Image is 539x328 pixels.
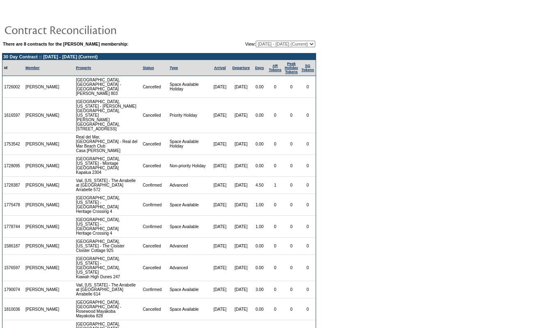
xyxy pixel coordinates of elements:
[143,66,154,70] a: Status
[267,238,283,255] td: 0
[2,60,24,76] td: Id
[2,155,24,177] td: 1728095
[74,133,141,155] td: Real del Mar, [GEOGRAPHIC_DATA] - Real del Mar Beach Club Casa [PERSON_NAME]
[170,66,178,70] a: Type
[141,133,168,155] td: Cancelled
[267,216,283,238] td: 0
[74,155,141,177] td: [GEOGRAPHIC_DATA], [US_STATE] - Montage [GEOGRAPHIC_DATA] Kapalua 2304
[74,98,141,133] td: [GEOGRAPHIC_DATA], [US_STATE] - [PERSON_NAME][GEOGRAPHIC_DATA], [US_STATE] [PERSON_NAME][GEOGRAPH...
[209,281,230,298] td: [DATE]
[2,133,24,155] td: 1753542
[168,238,209,255] td: Advanced
[300,255,316,281] td: 0
[252,238,267,255] td: 0.00
[76,66,91,70] a: Property
[74,298,141,320] td: [GEOGRAPHIC_DATA], [GEOGRAPHIC_DATA] - Rosewood Mayakoba Mayakoba 828
[209,177,230,194] td: [DATE]
[267,155,283,177] td: 0
[2,255,24,281] td: 1576597
[252,76,267,98] td: 0.00
[74,281,141,298] td: Vail, [US_STATE] - The Arrabelle at [GEOGRAPHIC_DATA] Arrabelle 614
[209,298,230,320] td: [DATE]
[252,98,267,133] td: 0.00
[300,298,316,320] td: 0
[283,155,300,177] td: 0
[209,98,230,133] td: [DATE]
[252,194,267,216] td: 1.00
[74,255,141,281] td: [GEOGRAPHIC_DATA], [US_STATE] - [GEOGRAPHIC_DATA], [US_STATE] Kiawah High Dunes 247
[252,298,267,320] td: 0.00
[168,255,209,281] td: Advanced
[283,76,300,98] td: 0
[24,194,61,216] td: [PERSON_NAME]
[230,177,252,194] td: [DATE]
[283,177,300,194] td: 0
[209,76,230,98] td: [DATE]
[267,76,283,98] td: 0
[168,177,209,194] td: Advanced
[168,216,209,238] td: Space Available
[300,76,316,98] td: 0
[141,155,168,177] td: Cancelled
[4,21,168,38] img: pgTtlContractReconciliation.gif
[300,133,316,155] td: 0
[141,177,168,194] td: Confirmed
[24,133,61,155] td: [PERSON_NAME]
[214,66,226,70] a: Arrival
[209,255,230,281] td: [DATE]
[267,194,283,216] td: 0
[283,98,300,133] td: 0
[2,53,316,60] td: 30 Day Contract :: [DATE] - [DATE] (Current)
[300,155,316,177] td: 0
[2,177,24,194] td: 1728387
[252,281,267,298] td: 3.00
[141,255,168,281] td: Cancelled
[209,133,230,155] td: [DATE]
[3,42,128,46] b: There are 8 contracts for the [PERSON_NAME] membership:
[230,281,252,298] td: [DATE]
[74,194,141,216] td: [GEOGRAPHIC_DATA], [US_STATE] - [GEOGRAPHIC_DATA] Heritage Crossing 4
[283,281,300,298] td: 0
[2,216,24,238] td: 1778744
[141,238,168,255] td: Cancelled
[300,216,316,238] td: 0
[285,62,298,74] a: Peak HolidayTokens
[283,216,300,238] td: 0
[230,194,252,216] td: [DATE]
[230,98,252,133] td: [DATE]
[24,298,61,320] td: [PERSON_NAME]
[209,216,230,238] td: [DATE]
[269,64,282,72] a: ARTokens
[252,177,267,194] td: 4.50
[300,238,316,255] td: 0
[230,238,252,255] td: [DATE]
[283,194,300,216] td: 0
[24,238,61,255] td: [PERSON_NAME]
[74,177,141,194] td: Vail, [US_STATE] - The Arrabelle at [GEOGRAPHIC_DATA] Arrabelle 572
[168,298,209,320] td: Space Available
[267,281,283,298] td: 0
[252,155,267,177] td: 0.00
[2,238,24,255] td: 1586187
[24,155,61,177] td: [PERSON_NAME]
[300,281,316,298] td: 0
[283,238,300,255] td: 0
[252,216,267,238] td: 1.00
[267,298,283,320] td: 0
[74,76,141,98] td: [GEOGRAPHIC_DATA], [GEOGRAPHIC_DATA] - [GEOGRAPHIC_DATA] [PERSON_NAME] 803
[24,98,61,133] td: [PERSON_NAME]
[74,238,141,255] td: [GEOGRAPHIC_DATA], [US_STATE] - The Cloister Cloister Cottage 925
[283,255,300,281] td: 0
[209,194,230,216] td: [DATE]
[25,66,40,70] a: Member
[24,255,61,281] td: [PERSON_NAME]
[267,255,283,281] td: 0
[283,133,300,155] td: 0
[168,133,209,155] td: Space Available Holiday
[252,255,267,281] td: 0.00
[141,194,168,216] td: Confirmed
[2,98,24,133] td: 1616597
[301,64,314,72] a: SGTokens
[141,281,168,298] td: Confirmed
[230,133,252,155] td: [DATE]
